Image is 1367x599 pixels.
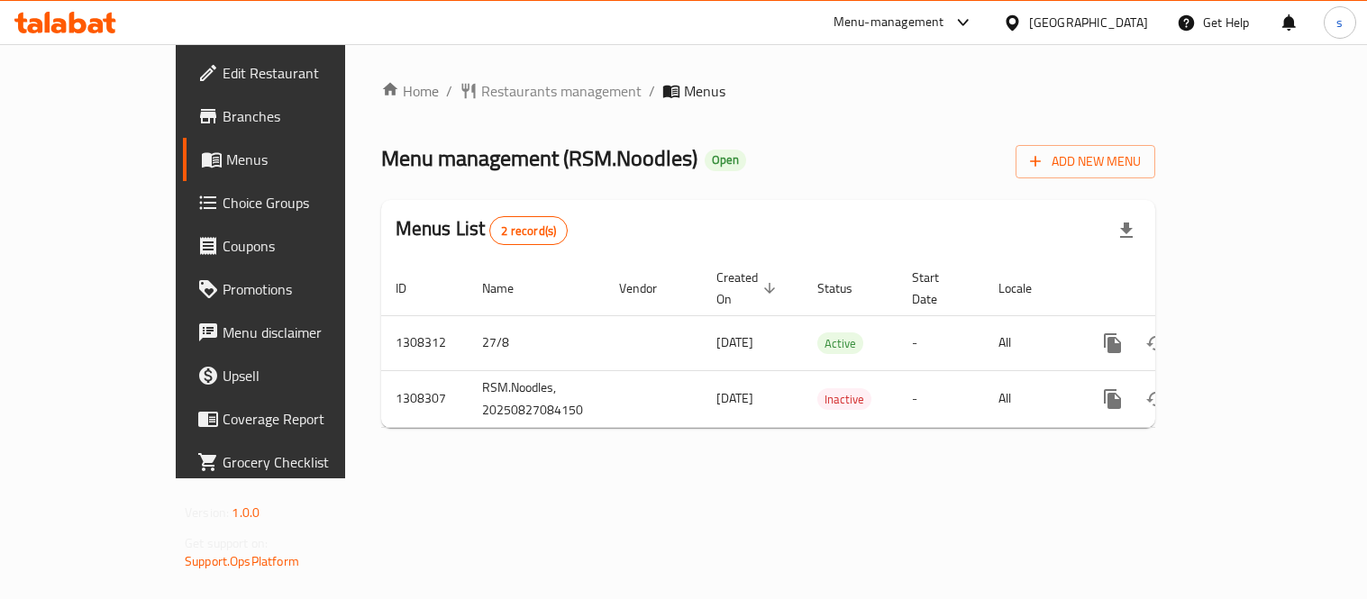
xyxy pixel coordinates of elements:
[183,224,404,268] a: Coupons
[481,80,642,102] span: Restaurants management
[183,440,404,484] a: Grocery Checklist
[223,105,389,127] span: Branches
[716,267,781,310] span: Created On
[468,370,605,427] td: RSM.Noodles, 20250827084150
[1029,13,1148,32] div: [GEOGRAPHIC_DATA]
[226,149,389,170] span: Menus
[1135,377,1178,421] button: Change Status
[482,277,537,299] span: Name
[1030,150,1141,173] span: Add New Menu
[232,501,260,524] span: 1.0.0
[183,268,404,311] a: Promotions
[684,80,725,102] span: Menus
[1016,145,1155,178] button: Add New Menu
[984,370,1077,427] td: All
[183,181,404,224] a: Choice Groups
[223,408,389,430] span: Coverage Report
[223,322,389,343] span: Menu disclaimer
[817,333,863,354] span: Active
[185,531,268,555] span: Get support on:
[984,315,1077,370] td: All
[490,222,567,240] span: 2 record(s)
[183,397,404,440] a: Coverage Report
[716,386,753,410] span: [DATE]
[381,261,1279,428] table: enhanced table
[185,549,299,573] a: Support.OpsPlatform
[649,80,655,102] li: /
[998,277,1055,299] span: Locale
[1091,377,1135,421] button: more
[183,311,404,354] a: Menu disclaimer
[817,332,863,354] div: Active
[381,80,1155,102] nav: breadcrumb
[489,216,568,245] div: Total records count
[817,277,876,299] span: Status
[223,278,389,300] span: Promotions
[468,315,605,370] td: 27/8
[183,51,404,95] a: Edit Restaurant
[460,80,642,102] a: Restaurants management
[1091,322,1135,365] button: more
[381,138,697,178] span: Menu management ( RSM.Noodles )
[817,389,871,410] span: Inactive
[716,331,753,354] span: [DATE]
[381,370,468,427] td: 1308307
[381,80,439,102] a: Home
[381,315,468,370] td: 1308312
[1336,13,1343,32] span: s
[619,277,680,299] span: Vendor
[1077,261,1279,316] th: Actions
[1135,322,1178,365] button: Change Status
[183,138,404,181] a: Menus
[223,62,389,84] span: Edit Restaurant
[834,12,944,33] div: Menu-management
[446,80,452,102] li: /
[183,95,404,138] a: Branches
[396,215,568,245] h2: Menus List
[898,370,984,427] td: -
[898,315,984,370] td: -
[223,451,389,473] span: Grocery Checklist
[183,354,404,397] a: Upsell
[223,235,389,257] span: Coupons
[185,501,229,524] span: Version:
[705,152,746,168] span: Open
[223,365,389,386] span: Upsell
[223,192,389,213] span: Choice Groups
[705,150,746,171] div: Open
[396,277,430,299] span: ID
[1105,209,1148,252] div: Export file
[912,267,962,310] span: Start Date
